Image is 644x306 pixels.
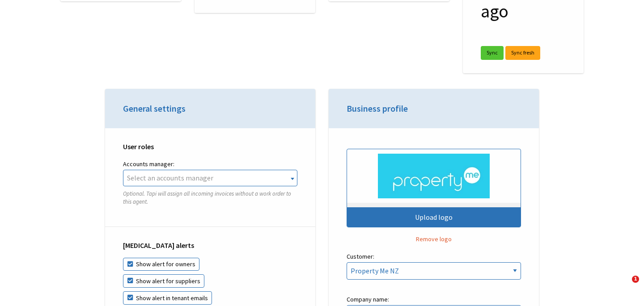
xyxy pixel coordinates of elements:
button: Remove logo [347,235,521,244]
select: Customer: [347,262,521,280]
img: .jpg [378,154,490,198]
label: Show alert for suppliers [123,274,204,288]
a: Sync [481,46,504,60]
div: Upload logo [347,207,521,227]
span: Select an accounts manager [127,173,213,182]
h3: Business profile [347,102,521,115]
a: Sync fresh [505,46,540,60]
label: Customer: [347,251,521,287]
label: Show alert in tenant emails [123,291,212,305]
strong: User roles [123,142,154,151]
label: Show alert for owners [123,258,199,271]
iframe: Intercom live chat [614,276,635,297]
strong: [MEDICAL_DATA] alerts [123,241,194,250]
p: Optional. Tapi will assign all incoming invoices without a work order to this agent. [123,190,297,206]
button: Upload logo [347,149,521,227]
span: 1 [632,276,639,283]
h3: General settings [123,102,297,115]
label: Accounts manager: [123,159,297,170]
